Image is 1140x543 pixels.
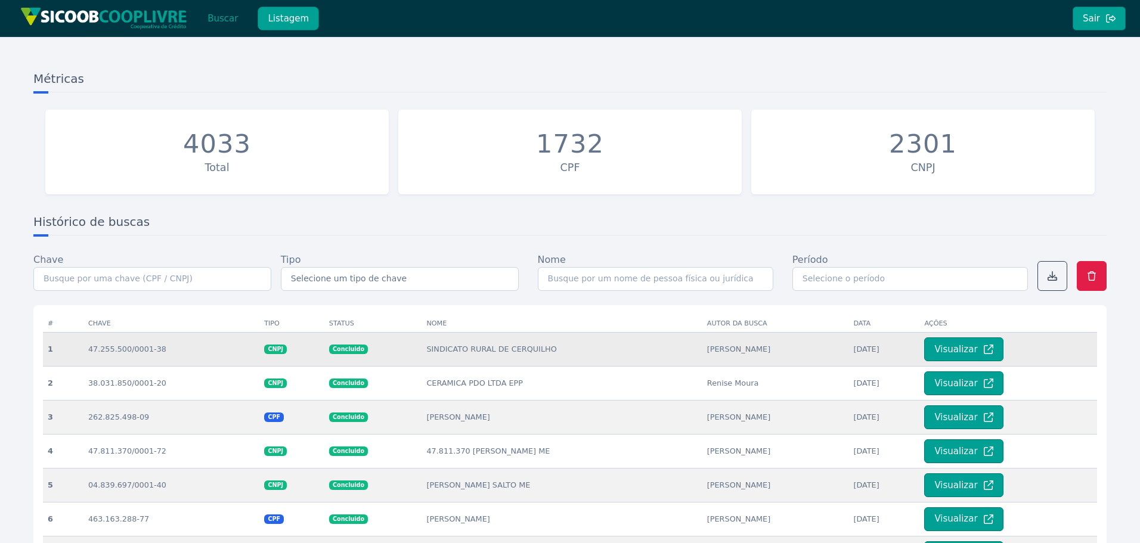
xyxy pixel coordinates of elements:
td: [DATE] [848,400,919,434]
span: Concluido [329,345,368,354]
td: [PERSON_NAME] [702,434,849,468]
h3: Métricas [33,70,1107,92]
div: Total [51,160,383,175]
td: 47.811.370/0001-72 [83,434,259,468]
th: Tipo [259,315,324,333]
label: Chave [33,253,63,267]
span: Concluido [329,446,368,456]
div: 4033 [183,129,251,160]
span: CNPJ [264,446,287,456]
td: [PERSON_NAME] [422,400,702,434]
td: [DATE] [848,468,919,502]
th: Data [848,315,919,333]
td: 47.255.500/0001-38 [83,332,259,366]
th: Nome [422,315,702,333]
td: 47.811.370 [PERSON_NAME] ME [422,434,702,468]
div: CPF [404,160,736,175]
input: Selecione o período [792,267,1028,291]
th: Status [324,315,422,333]
td: CERAMICA PDO LTDA EPP [422,366,702,400]
span: CNPJ [264,480,287,490]
td: SINDICATO RURAL DE CERQUILHO [422,332,702,366]
td: [PERSON_NAME] SALTO ME [422,468,702,502]
span: Concluido [329,412,368,422]
td: [PERSON_NAME] [422,502,702,536]
td: [DATE] [848,332,919,366]
button: Visualizar [924,371,1003,395]
button: Buscar [197,7,248,30]
button: Visualizar [924,507,1003,531]
button: Visualizar [924,473,1003,497]
th: 4 [43,434,83,468]
td: [PERSON_NAME] [702,502,849,536]
td: [PERSON_NAME] [702,468,849,502]
label: Tipo [281,253,301,267]
div: 1732 [536,129,604,160]
span: CPF [264,412,284,422]
span: Concluido [329,514,368,524]
span: Concluido [329,378,368,388]
td: 04.839.697/0001-40 [83,468,259,502]
span: CNPJ [264,345,287,354]
td: Renise Moura [702,366,849,400]
button: Visualizar [924,405,1003,429]
h3: Histórico de buscas [33,213,1107,235]
div: 2301 [889,129,957,160]
th: # [43,315,83,333]
th: 5 [43,468,83,502]
input: Busque por uma chave (CPF / CNPJ) [33,267,271,291]
td: 463.163.288-77 [83,502,259,536]
label: Nome [538,253,566,267]
img: img/sicoob_cooplivre.png [20,7,187,29]
button: Listagem [258,7,319,30]
th: 6 [43,502,83,536]
th: Ações [919,315,1097,333]
button: Sair [1073,7,1126,30]
td: [DATE] [848,366,919,400]
input: Busque por um nome de pessoa física ou jurídica [538,267,773,291]
td: [DATE] [848,434,919,468]
label: Período [792,253,828,267]
td: [PERSON_NAME] [702,400,849,434]
td: [DATE] [848,502,919,536]
span: CPF [264,514,284,524]
span: CNPJ [264,378,287,388]
th: 3 [43,400,83,434]
button: Visualizar [924,439,1003,463]
button: Visualizar [924,337,1003,361]
th: 2 [43,366,83,400]
td: 262.825.498-09 [83,400,259,434]
th: Autor da busca [702,315,849,333]
span: Concluido [329,480,368,490]
th: Chave [83,315,259,333]
td: [PERSON_NAME] [702,332,849,366]
div: CNPJ [757,160,1089,175]
td: 38.031.850/0001-20 [83,366,259,400]
th: 1 [43,332,83,366]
